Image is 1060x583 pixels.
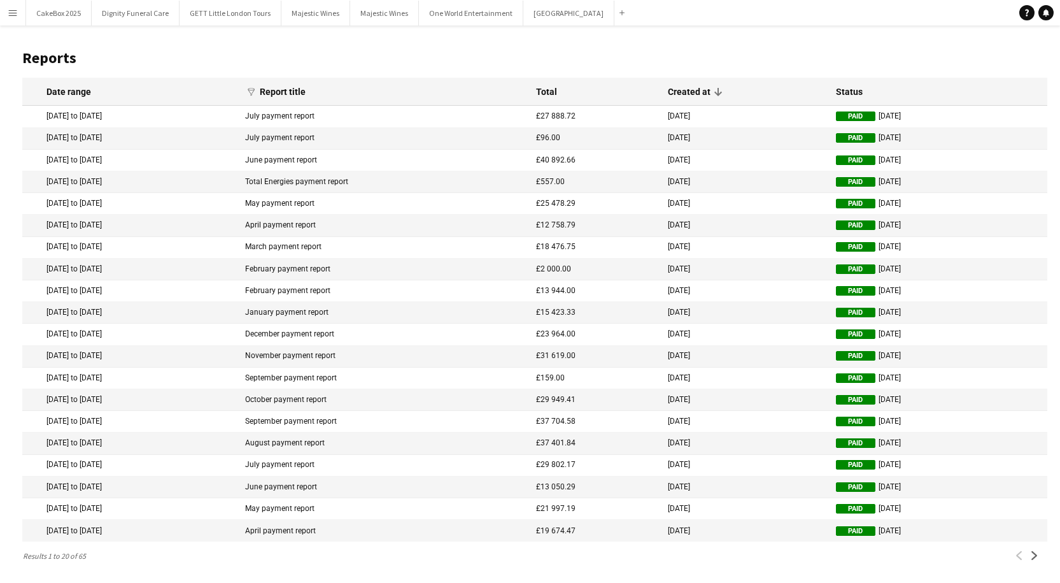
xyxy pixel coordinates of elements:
mat-cell: [DATE] to [DATE] [22,193,239,215]
mat-cell: November payment report [239,346,530,368]
mat-cell: £21 997.19 [530,498,661,520]
mat-cell: [DATE] [661,150,830,171]
mat-cell: [DATE] [661,433,830,454]
mat-cell: Total Energies payment report [239,171,530,193]
mat-cell: £29 949.41 [530,389,661,411]
span: Paid [836,177,875,187]
span: Paid [836,526,875,536]
mat-cell: December payment report [239,324,530,345]
div: Status [836,86,863,97]
span: Paid [836,460,875,470]
mat-cell: February payment report [239,259,530,280]
mat-cell: [DATE] [830,106,1047,127]
mat-cell: April payment report [239,520,530,542]
mat-cell: [DATE] to [DATE] [22,346,239,368]
mat-cell: [DATE] to [DATE] [22,389,239,411]
mat-cell: [DATE] [830,280,1047,302]
mat-cell: [DATE] [830,455,1047,477]
mat-cell: [DATE] to [DATE] [22,302,239,324]
mat-cell: [DATE] [830,215,1047,236]
mat-cell: [DATE] [830,389,1047,411]
span: Paid [836,264,875,274]
mat-cell: £31 619.00 [530,346,661,368]
mat-cell: [DATE] [830,259,1047,280]
mat-cell: [DATE] to [DATE] [22,106,239,127]
mat-cell: [DATE] [661,411,830,433]
mat-cell: [DATE] [661,498,830,520]
mat-cell: July payment report [239,106,530,127]
mat-cell: May payment report [239,498,530,520]
mat-cell: [DATE] [830,193,1047,215]
mat-cell: [DATE] [661,324,830,345]
mat-cell: [DATE] to [DATE] [22,215,239,236]
mat-cell: [DATE] [661,106,830,127]
mat-cell: [DATE] [661,171,830,193]
mat-cell: [DATE] to [DATE] [22,498,239,520]
mat-cell: [DATE] [830,477,1047,498]
mat-cell: [DATE] to [DATE] [22,237,239,259]
mat-cell: [DATE] [830,150,1047,171]
span: Paid [836,504,875,514]
mat-cell: [DATE] to [DATE] [22,520,239,542]
mat-cell: [DATE] [661,302,830,324]
mat-cell: [DATE] [661,455,830,477]
mat-cell: £29 802.17 [530,455,661,477]
mat-cell: March payment report [239,237,530,259]
mat-cell: [DATE] [661,368,830,389]
span: Paid [836,133,875,143]
mat-cell: February payment report [239,280,530,302]
mat-cell: January payment report [239,302,530,324]
mat-cell: [DATE] to [DATE] [22,324,239,345]
span: Results 1 to 20 of 65 [22,551,91,561]
mat-cell: £557.00 [530,171,661,193]
span: Paid [836,242,875,252]
mat-cell: [DATE] [661,193,830,215]
mat-cell: £37 401.84 [530,433,661,454]
mat-cell: [DATE] [661,389,830,411]
mat-cell: £13 944.00 [530,280,661,302]
mat-cell: [DATE] [661,259,830,280]
mat-cell: June payment report [239,477,530,498]
span: Paid [836,220,875,230]
mat-cell: [DATE] [830,237,1047,259]
mat-cell: £159.00 [530,368,661,389]
mat-cell: [DATE] to [DATE] [22,128,239,150]
mat-cell: [DATE] [661,215,830,236]
mat-cell: [DATE] to [DATE] [22,455,239,477]
mat-cell: October payment report [239,389,530,411]
mat-cell: £37 704.58 [530,411,661,433]
mat-cell: May payment report [239,193,530,215]
mat-cell: [DATE] to [DATE] [22,150,239,171]
mat-cell: July payment report [239,455,530,477]
mat-cell: April payment report [239,215,530,236]
mat-cell: [DATE] [661,128,830,150]
button: CakeBox 2025 [26,1,92,25]
mat-cell: [DATE] to [DATE] [22,477,239,498]
mat-cell: September payment report [239,368,530,389]
mat-cell: [DATE] to [DATE] [22,411,239,433]
div: Date range [46,86,91,97]
mat-cell: £25 478.29 [530,193,661,215]
span: Paid [836,199,875,208]
div: Created at [668,86,710,97]
mat-cell: [DATE] [661,477,830,498]
span: Paid [836,438,875,448]
mat-cell: July payment report [239,128,530,150]
mat-cell: June payment report [239,150,530,171]
mat-cell: [DATE] to [DATE] [22,368,239,389]
span: Paid [836,286,875,296]
mat-cell: £27 888.72 [530,106,661,127]
div: Created at [668,86,722,97]
mat-cell: [DATE] [830,433,1047,454]
mat-cell: [DATE] to [DATE] [22,433,239,454]
div: Report title [260,86,306,97]
mat-cell: £19 674.47 [530,520,661,542]
mat-cell: August payment report [239,433,530,454]
div: Report title [260,86,317,97]
span: Paid [836,417,875,426]
button: Majestic Wines [281,1,350,25]
span: Paid [836,373,875,383]
button: Majestic Wines [350,1,419,25]
mat-cell: [DATE] [830,498,1047,520]
div: Total [536,86,557,97]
